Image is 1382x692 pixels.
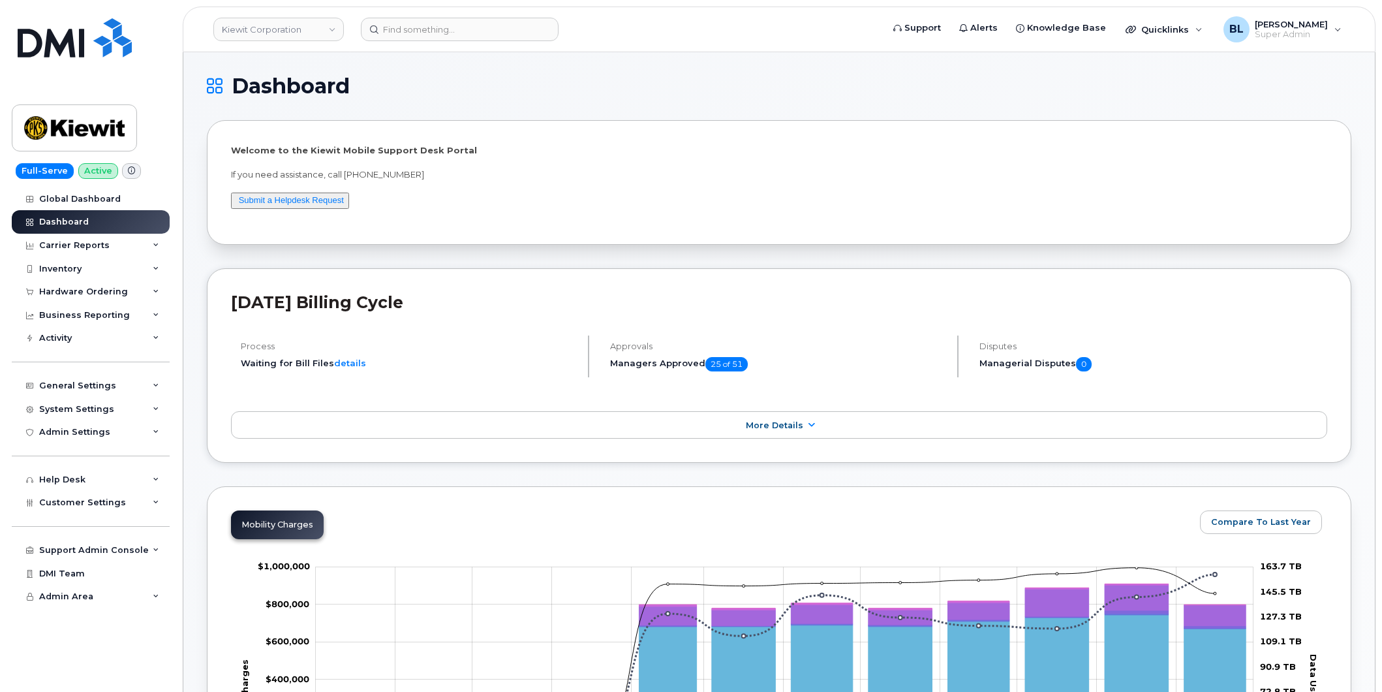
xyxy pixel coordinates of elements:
[231,292,1327,312] h2: [DATE] Billing Cycle
[610,357,946,371] h5: Managers Approved
[241,357,577,370] li: Waiting for Bill Files
[258,561,310,571] tspan: $1,000,000
[1325,635,1372,682] iframe: Messenger Launcher
[266,674,309,684] g: $0
[1200,511,1322,534] button: Compare To Last Year
[1260,586,1302,597] tspan: 145.5 TB
[705,357,748,371] span: 25 of 51
[610,341,946,351] h4: Approvals
[746,420,803,430] span: More Details
[239,195,344,205] a: Submit a Helpdesk Request
[231,144,1327,157] p: Welcome to the Kiewit Mobile Support Desk Portal
[1260,561,1302,571] tspan: 163.7 TB
[231,168,1327,181] p: If you need assistance, call [PHONE_NUMBER]
[1260,611,1302,621] tspan: 127.3 TB
[241,341,577,351] h4: Process
[266,599,309,609] g: $0
[232,76,350,96] span: Dashboard
[266,636,309,646] tspan: $600,000
[979,357,1327,371] h5: Managerial Disputes
[266,599,309,609] tspan: $800,000
[979,341,1327,351] h4: Disputes
[334,358,366,368] a: details
[1076,357,1092,371] span: 0
[266,636,309,646] g: $0
[1211,516,1311,528] span: Compare To Last Year
[1260,661,1296,672] tspan: 90.9 TB
[266,674,309,684] tspan: $400,000
[231,193,349,209] button: Submit a Helpdesk Request
[1260,636,1302,646] tspan: 109.1 TB
[258,561,310,571] g: $0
